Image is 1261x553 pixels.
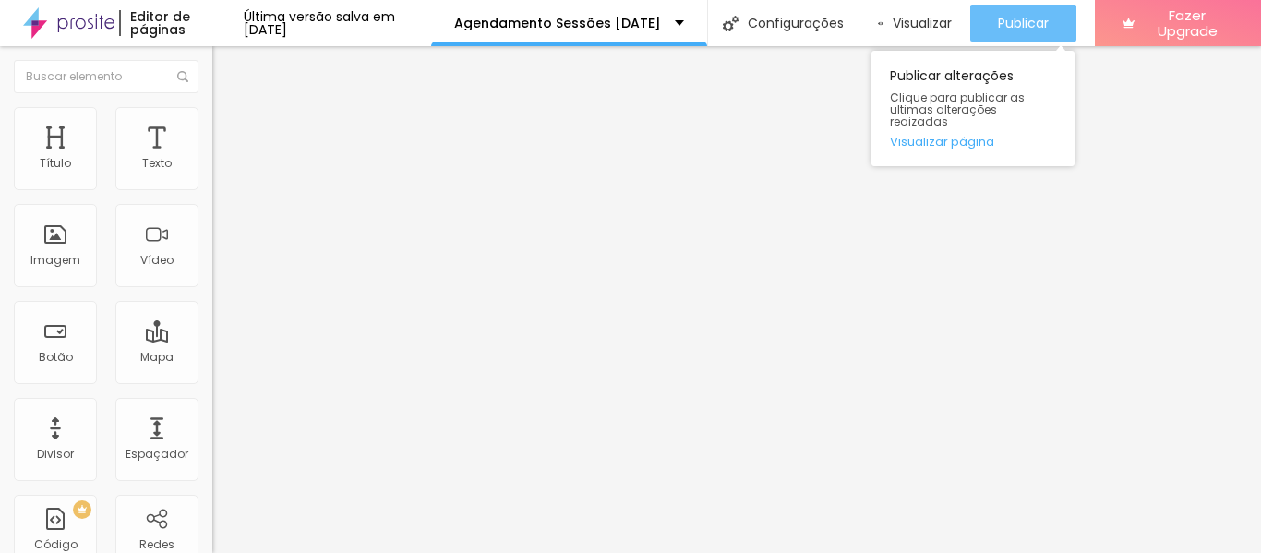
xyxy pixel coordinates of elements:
img: Icone [177,71,188,82]
span: Fazer Upgrade [1142,7,1233,40]
div: Vídeo [140,254,174,267]
div: Editor de páginas [119,10,243,36]
div: Última versão salva em [DATE] [244,10,432,36]
p: Agendamento Sessões [DATE] [454,17,661,30]
input: Buscar elemento [14,60,198,93]
div: Mapa [140,351,174,364]
span: Publicar [998,16,1049,30]
span: Visualizar [893,16,952,30]
div: Título [40,157,71,170]
div: Botão [39,351,73,364]
div: Publicar alterações [871,51,1075,166]
button: Visualizar [859,5,970,42]
div: Espaçador [126,448,188,461]
a: Visualizar página [890,136,1056,148]
div: Divisor [37,448,74,461]
button: Publicar [970,5,1076,42]
div: Texto [142,157,172,170]
iframe: Editor [212,46,1261,553]
div: Imagem [30,254,80,267]
span: Clique para publicar as ultimas alterações reaizadas [890,91,1056,128]
img: Icone [723,16,739,31]
img: view-1.svg [878,16,883,31]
